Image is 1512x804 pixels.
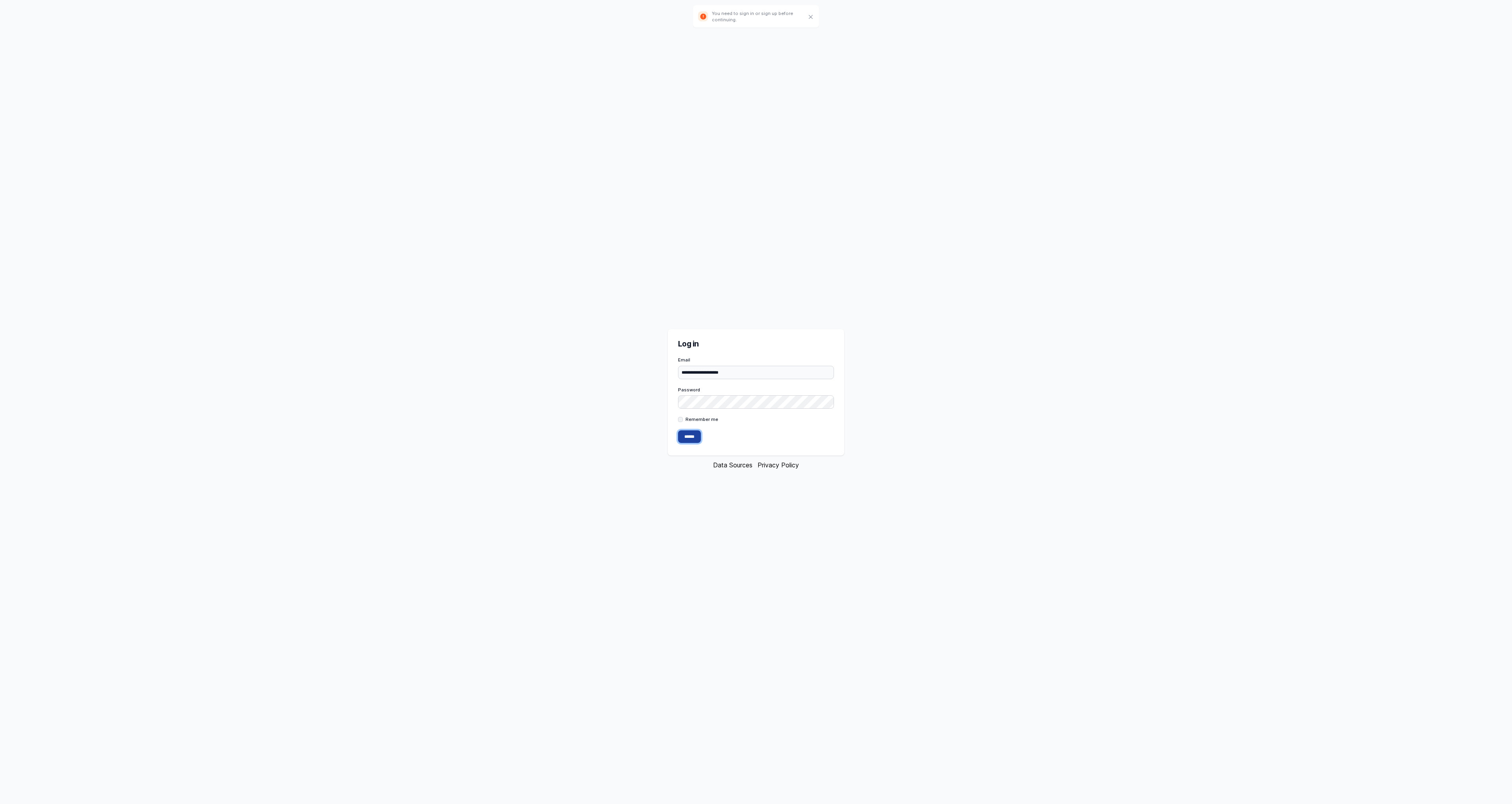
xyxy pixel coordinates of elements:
[686,416,718,422] label: Remember me
[678,387,834,393] label: Password
[713,461,752,469] a: Data Sources
[758,461,799,469] a: Privacy Policy
[678,357,834,363] label: Email
[678,339,834,349] h2: Log in
[712,10,806,23] p: You need to sign in or sign up before continuing.
[806,12,816,22] button: Close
